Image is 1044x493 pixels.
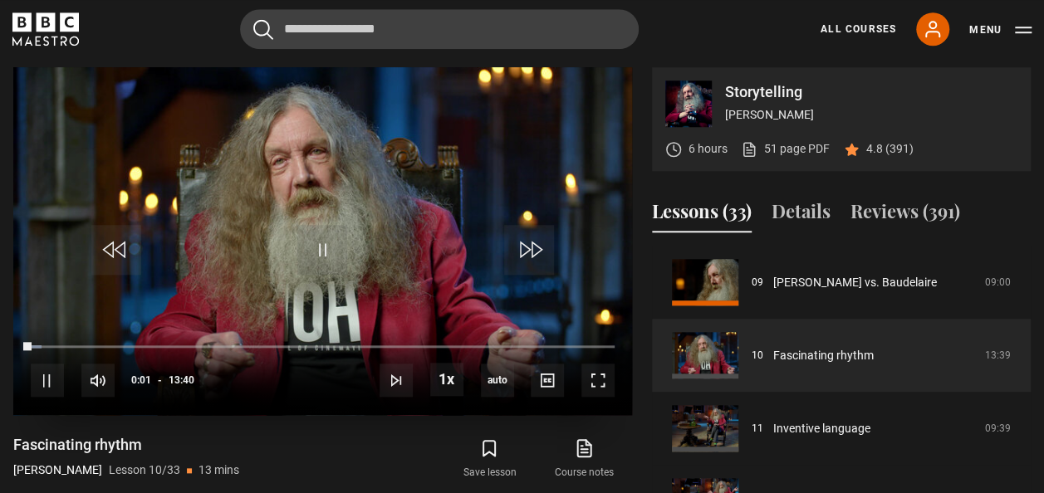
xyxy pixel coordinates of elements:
button: Mute [81,364,115,397]
a: All Courses [821,22,896,37]
button: Fullscreen [581,364,615,397]
a: 51 page PDF [741,140,830,158]
span: 13:40 [169,365,194,395]
h1: Fascinating rhythm [13,435,239,455]
button: Next Lesson [380,364,413,397]
button: Details [772,198,831,232]
button: Lessons (33) [652,198,752,232]
button: Submit the search query [253,19,273,40]
p: 13 mins [199,461,239,479]
div: Current quality: 1080p [481,364,514,397]
p: [PERSON_NAME] [725,106,1017,124]
button: Playback Rate [430,363,463,396]
p: [PERSON_NAME] [13,461,102,479]
span: auto [481,364,514,397]
button: Save lesson [442,435,537,483]
div: Progress Bar [31,345,615,349]
p: 6 hours [689,140,728,158]
video-js: Video Player [13,67,632,415]
button: Captions [531,364,564,397]
a: [PERSON_NAME] vs. Baudelaire [773,274,937,291]
span: - [158,374,162,386]
a: Course notes [537,435,632,483]
span: 0:01 [131,365,151,395]
button: Pause [31,364,64,397]
a: Fascinating rhythm [773,347,874,364]
p: Lesson 10/33 [109,461,180,479]
button: Toggle navigation [969,22,1032,38]
input: Search [240,9,639,49]
a: Inventive language [773,420,870,437]
button: Reviews (391) [850,198,960,232]
svg: BBC Maestro [12,12,79,46]
p: Storytelling [725,85,1017,100]
p: 4.8 (391) [866,140,914,158]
